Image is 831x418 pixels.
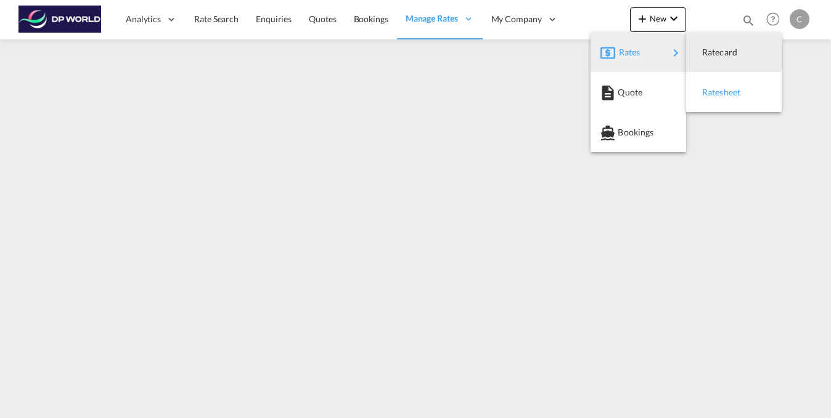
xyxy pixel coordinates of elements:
[591,112,686,152] button: Bookings
[696,37,772,68] div: Ratecard
[702,40,716,65] span: Ratecard
[618,120,631,145] span: Bookings
[600,77,676,108] div: Quote
[668,46,683,60] md-icon: icon-chevron-right
[600,117,676,148] div: Bookings
[702,80,716,105] span: Ratesheet
[696,77,772,108] div: Ratesheet
[591,72,686,112] button: Quote
[618,80,631,105] span: Quote
[619,40,634,65] span: Rates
